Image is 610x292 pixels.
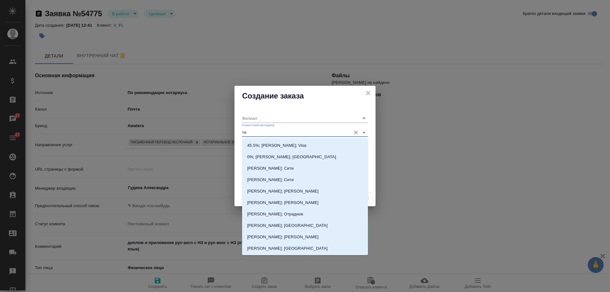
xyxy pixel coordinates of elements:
[360,128,369,137] button: Close
[363,88,373,98] button: close
[242,123,274,126] label: Клиентский менеджер
[247,211,303,217] p: [PERSON_NAME]; Отрадное
[247,222,328,229] p: [PERSON_NAME]; [GEOGRAPHIC_DATA]
[247,154,336,160] p: 0%; [PERSON_NAME]; [GEOGRAPHIC_DATA]
[242,91,368,101] h2: Создание заказа
[247,200,318,206] p: [PERSON_NAME]; [PERSON_NAME]
[247,188,318,194] p: [PERSON_NAME]; [PERSON_NAME]
[360,114,369,123] button: Open
[247,245,328,252] p: [PERSON_NAME]; [GEOGRAPHIC_DATA]
[247,142,306,149] p: 45.5%; [PERSON_NAME]; Visa
[247,177,294,183] p: [PERSON_NAME]; Сити
[247,234,318,240] p: [PERSON_NAME]; [PERSON_NAME]
[351,128,360,137] button: Очистить
[247,165,294,172] p: [PERSON_NAME]; Сити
